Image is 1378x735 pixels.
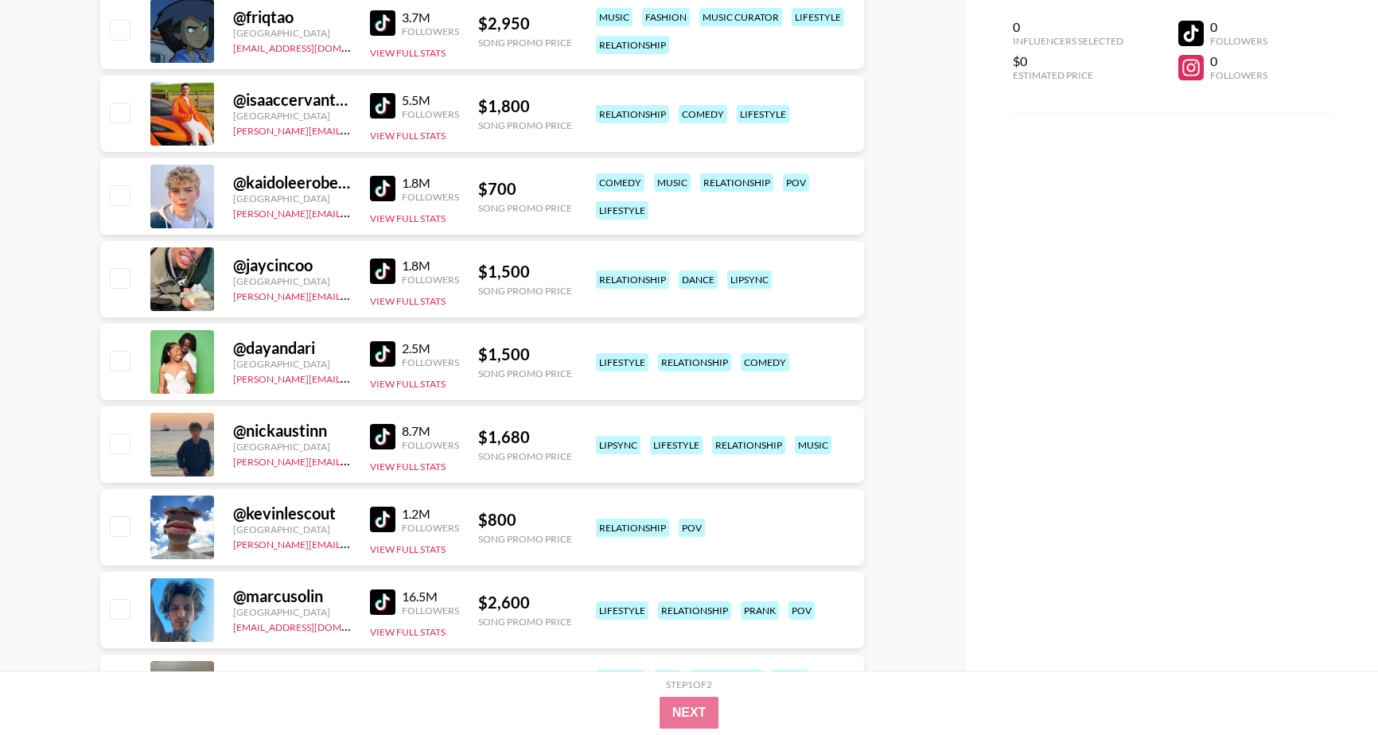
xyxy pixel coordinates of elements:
div: 16.5M [402,589,459,605]
div: Followers [402,356,459,368]
div: Song Promo Price [478,119,572,131]
div: Step 1 of 2 [666,679,712,690]
div: prank [741,601,779,620]
button: View Full Stats [370,626,446,638]
a: [PERSON_NAME][EMAIL_ADDRESS][DOMAIN_NAME] [233,204,469,220]
div: [GEOGRAPHIC_DATA] [233,523,351,535]
a: [PERSON_NAME][EMAIL_ADDRESS][DOMAIN_NAME] [233,453,469,468]
div: lifestyle [737,105,789,123]
div: @ kevinlescout [233,504,351,523]
div: Followers [402,274,459,286]
div: Song Promo Price [478,616,572,628]
div: pov [783,173,809,192]
button: View Full Stats [370,295,446,307]
img: TikTok [370,10,395,36]
div: Followers [402,439,459,451]
div: Followers [402,108,459,120]
div: $ 2,950 [478,14,572,33]
div: Song Promo Price [478,37,572,49]
div: lipsync [596,436,640,454]
img: TikTok [370,341,395,367]
div: Followers [1210,35,1267,47]
div: comedy [596,670,644,688]
div: Followers [402,191,459,203]
div: [GEOGRAPHIC_DATA] [233,358,351,370]
div: lifestyle [596,201,648,220]
div: 5.5M [402,92,459,108]
div: lifestyle [650,436,703,454]
a: [PERSON_NAME][EMAIL_ADDRESS][DOMAIN_NAME] [233,122,469,137]
div: comedy [741,353,789,371]
a: [EMAIL_ADDRESS][DOMAIN_NAME] [233,618,393,633]
button: View Full Stats [370,378,446,390]
div: Followers [402,522,459,534]
div: $ 1,500 [478,344,572,364]
div: Followers [402,25,459,37]
div: comedy [679,105,727,123]
div: Song Promo Price [478,533,572,545]
div: pov [654,670,680,688]
img: TikTok [370,507,395,532]
img: TikTok [370,589,395,615]
div: [GEOGRAPHIC_DATA] [233,441,351,453]
div: $ 1,680 [478,427,572,447]
div: relationship [596,36,669,54]
img: TikTok [370,259,395,284]
div: relationship [690,670,763,688]
div: Followers [1210,69,1267,81]
div: relationship [658,601,731,620]
div: @ kaidoleerobertslife [233,173,351,192]
div: 1.8M [402,258,459,274]
div: Song Promo Price [478,450,572,462]
div: relationship [596,270,669,289]
a: [PERSON_NAME][EMAIL_ADDRESS][DOMAIN_NAME] [233,535,469,550]
div: $ 700 [478,179,572,199]
button: Next [660,697,719,729]
div: @ friqtao [233,7,351,27]
div: $0 [1013,53,1123,69]
div: 8.7M [402,423,459,439]
div: 1.8M [402,175,459,191]
div: $ 800 [478,510,572,530]
div: [GEOGRAPHIC_DATA] [233,275,351,287]
div: @ jaycincoo [233,255,351,275]
div: Followers [402,605,459,616]
div: [GEOGRAPHIC_DATA] [233,110,351,122]
div: Song Promo Price [478,202,572,214]
div: music [773,670,809,688]
div: pov [788,601,815,620]
div: Song Promo Price [478,285,572,297]
div: @ marcusolin [233,586,351,606]
iframe: Drift Widget Chat Controller [1298,655,1359,716]
a: [PERSON_NAME][EMAIL_ADDRESS][DOMAIN_NAME] [233,370,469,385]
div: relationship [596,519,669,537]
div: fashion [642,8,690,26]
img: TikTok [370,424,395,449]
a: [EMAIL_ADDRESS][DOMAIN_NAME] [233,39,393,54]
button: View Full Stats [370,543,446,555]
a: [PERSON_NAME][EMAIL_ADDRESS][DOMAIN_NAME] [233,287,469,302]
div: 0 [1210,19,1267,35]
div: [GEOGRAPHIC_DATA] [233,192,351,204]
div: @ dayandari [233,338,351,358]
button: View Full Stats [370,130,446,142]
div: [GEOGRAPHIC_DATA] [233,606,351,618]
div: dance [679,270,718,289]
div: @ isaaccervantes9 [233,90,351,110]
div: 0 [1210,53,1267,69]
button: View Full Stats [370,461,446,472]
div: lifestyle [792,8,844,26]
div: music curator [699,8,782,26]
div: relationship [712,436,785,454]
div: 3.7M [402,10,459,25]
div: music [654,173,691,192]
div: music [596,8,633,26]
div: relationship [700,173,773,192]
div: 2.5M [402,340,459,356]
div: lipsync [727,270,772,289]
div: pov [679,519,705,537]
div: music [795,436,831,454]
div: @ nickaustinn [233,421,351,441]
button: View Full Stats [370,212,446,224]
div: [GEOGRAPHIC_DATA] [233,27,351,39]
